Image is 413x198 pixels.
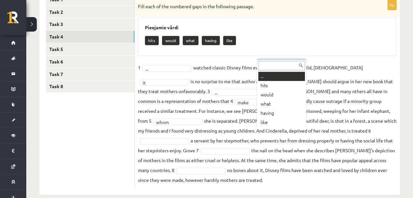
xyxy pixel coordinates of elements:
[258,118,305,127] div: like
[258,90,305,99] div: would
[258,81,305,90] div: hits
[258,72,305,81] div: ...
[258,109,305,118] div: having
[258,99,305,109] div: what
